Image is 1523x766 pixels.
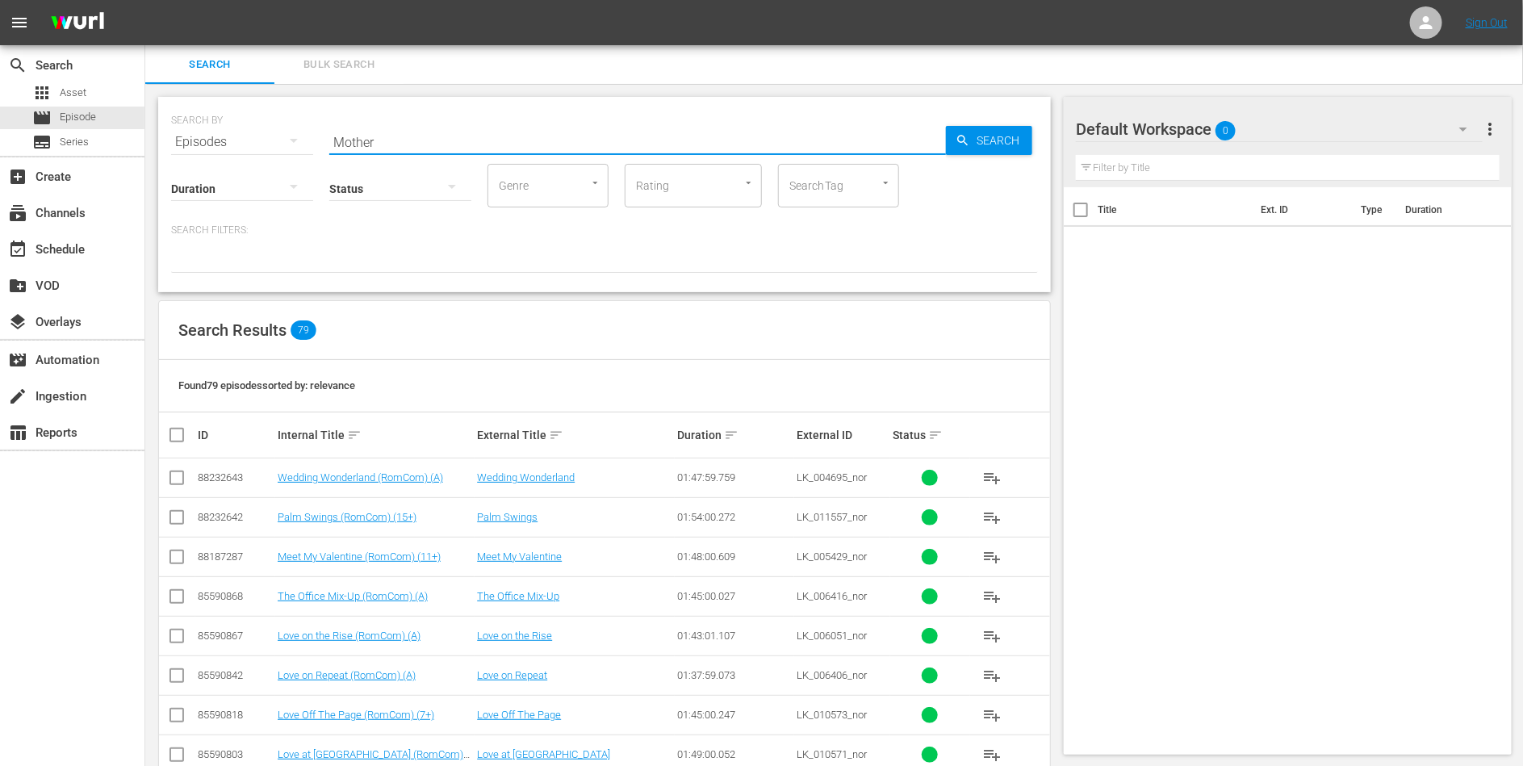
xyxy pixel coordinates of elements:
div: Status [893,425,968,445]
img: ans4CAIJ8jUAAAAAAAAAAAAAAAAAAAAAAAAgQb4GAAAAAAAAAAAAAAAAAAAAAAAAJMjXAAAAAAAAAAAAAAAAAAAAAAAAgAT5G... [39,4,116,42]
span: Reports [8,423,27,442]
a: Wedding Wonderland [477,471,575,483]
span: playlist_add [982,468,1002,488]
span: playlist_add [982,547,1002,567]
div: 88187287 [198,550,273,563]
a: Love Off The Page [477,709,561,721]
span: Search [970,126,1032,155]
span: Search [155,56,265,74]
div: Default Workspace [1076,107,1483,152]
div: 01:49:00.052 [677,748,792,760]
div: 01:43:01.107 [677,630,792,642]
span: Search [8,56,27,75]
th: Ext. ID [1251,187,1351,232]
a: Love on Repeat (RomCom) (A) [278,669,416,681]
button: Open [741,175,756,190]
div: ID [198,429,273,442]
div: 01:45:00.247 [677,709,792,721]
span: VOD [8,276,27,295]
span: Episode [60,109,96,125]
button: playlist_add [973,577,1011,616]
div: External ID [797,429,888,442]
button: Search [946,126,1032,155]
div: Episodes [171,119,313,165]
span: Search Results [178,320,287,340]
span: Schedule [8,240,27,259]
div: Duration [677,425,792,445]
a: Palm Swings (RomCom) (15+) [278,511,416,523]
a: The Office Mix-Up (RomCom) (A) [278,590,428,602]
span: Channels [8,203,27,223]
div: 88232642 [198,511,273,523]
button: Open [588,175,603,190]
span: LK_011557_nor [797,511,867,523]
a: Love on the Rise (RomCom) (A) [278,630,420,642]
button: playlist_add [973,538,1011,576]
span: menu [10,13,29,32]
a: Wedding Wonderland (RomCom) (A) [278,471,443,483]
span: sort [347,428,362,442]
a: Love on Repeat [477,669,547,681]
span: Episode [32,108,52,128]
div: 85590868 [198,590,273,602]
th: Title [1098,187,1251,232]
span: LK_006416_nor [797,590,867,602]
a: The Office Mix-Up [477,590,559,602]
span: playlist_add [982,705,1002,725]
span: Overlays [8,312,27,332]
span: 0 [1215,114,1236,148]
p: Search Filters: [171,224,1038,237]
button: playlist_add [973,617,1011,655]
div: External Title [477,425,672,445]
span: Ingestion [8,387,27,406]
div: 01:47:59.759 [677,471,792,483]
span: Automation [8,350,27,370]
span: Found 79 episodes sorted by: relevance [178,379,355,391]
div: 85590867 [198,630,273,642]
span: playlist_add [982,745,1002,764]
span: sort [928,428,943,442]
div: 01:54:00.272 [677,511,792,523]
span: playlist_add [982,626,1002,646]
span: playlist_add [982,508,1002,527]
a: Love Off The Page (RomCom) (7+) [278,709,434,721]
div: 85590803 [198,748,273,760]
span: playlist_add [982,587,1002,606]
span: LK_010571_nor [797,748,867,760]
a: Meet My Valentine [477,550,562,563]
div: Internal Title [278,425,472,445]
span: 79 [291,320,316,340]
a: Love on the Rise [477,630,552,642]
span: LK_006051_nor [797,630,867,642]
a: Love at [GEOGRAPHIC_DATA] [477,748,610,760]
span: Asset [60,85,86,101]
th: Type [1351,187,1395,232]
div: 01:45:00.027 [677,590,792,602]
span: LK_005429_nor [797,550,867,563]
span: LK_006406_nor [797,669,867,681]
span: Series [60,134,89,150]
span: more_vert [1480,119,1500,139]
button: playlist_add [973,458,1011,497]
button: playlist_add [973,696,1011,735]
button: Open [878,175,893,190]
span: sort [724,428,738,442]
a: Palm Swings [477,511,538,523]
div: 85590818 [198,709,273,721]
a: Sign Out [1466,16,1508,29]
button: playlist_add [973,498,1011,537]
th: Duration [1395,187,1492,232]
div: 88232643 [198,471,273,483]
div: 01:37:59.073 [677,669,792,681]
span: sort [549,428,563,442]
button: more_vert [1480,110,1500,149]
span: Bulk Search [284,56,394,74]
span: LK_004695_nor [797,471,867,483]
a: Meet My Valentine (RomCom) (11+) [278,550,441,563]
div: 01:48:00.609 [677,550,792,563]
div: 85590842 [198,669,273,681]
span: Series [32,132,52,152]
span: Asset [32,83,52,103]
span: Create [8,167,27,186]
span: playlist_add [982,666,1002,685]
